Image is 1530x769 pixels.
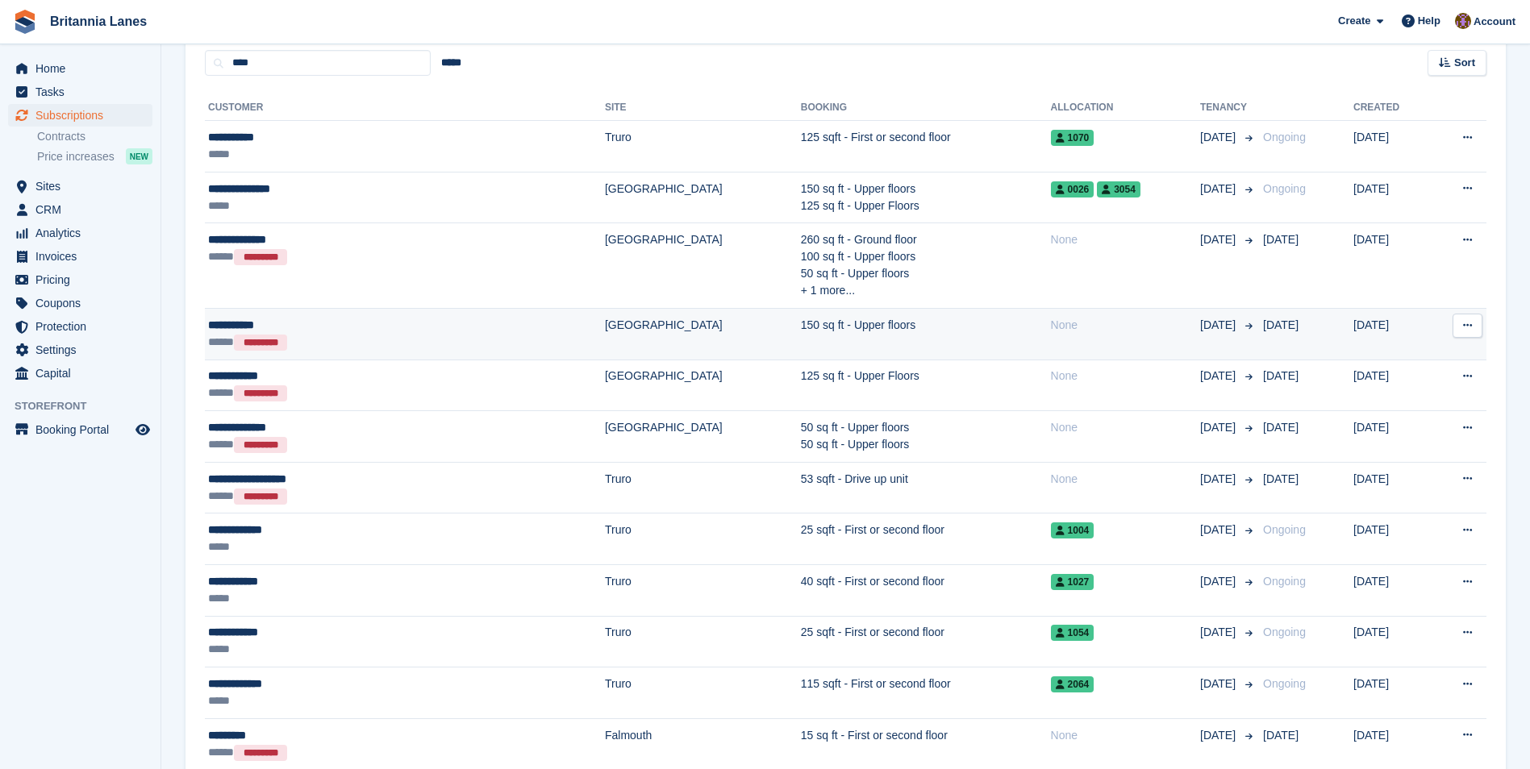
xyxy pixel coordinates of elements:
td: [DATE] [1353,667,1430,719]
span: Pricing [35,268,132,291]
td: [DATE] [1353,223,1430,309]
span: 0026 [1051,181,1094,197]
span: [DATE] [1200,368,1239,384]
td: [DATE] [1353,172,1430,223]
td: [GEOGRAPHIC_DATA] [605,308,801,360]
a: menu [8,315,152,338]
td: Truro [605,513,801,565]
span: [DATE] [1263,233,1299,246]
span: 2064 [1051,676,1094,692]
a: menu [8,175,152,197]
a: Contracts [37,129,152,144]
span: [DATE] [1200,624,1239,641]
td: 50 sq ft - Upper floors 50 sq ft - Upper floors [801,411,1051,463]
td: 260 sq ft - Ground floor 100 sq ft - Upper floors 50 sq ft - Upper floors + 1 more... [801,223,1051,309]
div: None [1051,419,1200,436]
span: 1054 [1051,625,1094,641]
td: 40 sqft - First or second floor [801,564,1051,616]
a: menu [8,268,152,291]
span: Settings [35,339,132,361]
td: [DATE] [1353,121,1430,173]
th: Site [605,95,801,121]
span: [DATE] [1263,369,1299,382]
span: [DATE] [1200,317,1239,334]
td: 150 sq ft - Upper floors 125 sq ft - Upper Floors [801,172,1051,223]
td: Truro [605,121,801,173]
span: Storefront [15,398,161,414]
td: Truro [605,564,801,616]
span: [DATE] [1200,573,1239,590]
span: CRM [35,198,132,221]
span: [DATE] [1263,729,1299,742]
th: Created [1353,95,1430,121]
td: 125 sqft - First or second floor [801,121,1051,173]
div: None [1051,471,1200,488]
a: Price increases NEW [37,148,152,165]
td: [DATE] [1353,308,1430,360]
span: Protection [35,315,132,338]
span: [DATE] [1200,522,1239,538]
span: [DATE] [1200,231,1239,248]
span: Create [1338,13,1370,29]
img: Andy Collier [1455,13,1471,29]
a: menu [8,198,152,221]
div: None [1051,727,1200,744]
span: [DATE] [1200,727,1239,744]
span: [DATE] [1263,421,1299,434]
span: Ongoing [1263,677,1306,690]
div: NEW [126,148,152,164]
td: 53 sqft - Drive up unit [801,462,1051,513]
span: Help [1418,13,1440,29]
td: [DATE] [1353,564,1430,616]
span: Tasks [35,81,132,103]
a: Preview store [133,420,152,439]
span: Account [1474,14,1515,30]
td: [GEOGRAPHIC_DATA] [605,411,801,463]
span: Coupons [35,292,132,314]
td: 115 sqft - First or second floor [801,667,1051,719]
span: Ongoing [1263,131,1306,143]
td: 25 sqft - First or second floor [801,513,1051,565]
td: [DATE] [1353,616,1430,667]
span: Analytics [35,222,132,244]
span: 1004 [1051,522,1094,538]
td: 25 sqft - First or second floor [801,616,1051,667]
div: None [1051,231,1200,248]
span: 1027 [1051,574,1094,590]
span: Ongoing [1263,626,1306,638]
th: Tenancy [1200,95,1257,121]
th: Customer [205,95,605,121]
td: 150 sq ft - Upper floors [801,308,1051,360]
th: Allocation [1051,95,1200,121]
td: [DATE] [1353,360,1430,411]
td: Truro [605,462,801,513]
a: menu [8,362,152,384]
a: menu [8,245,152,268]
span: Home [35,57,132,80]
td: [DATE] [1353,462,1430,513]
td: [GEOGRAPHIC_DATA] [605,223,801,309]
span: Ongoing [1263,182,1306,195]
span: 1070 [1051,130,1094,146]
td: Truro [605,616,801,667]
a: menu [8,418,152,441]
span: Ongoing [1263,523,1306,536]
a: menu [8,339,152,361]
td: [GEOGRAPHIC_DATA] [605,360,801,411]
span: [DATE] [1200,181,1239,197]
span: Subscriptions [35,104,132,127]
span: Ongoing [1263,575,1306,588]
a: menu [8,292,152,314]
span: [DATE] [1263,472,1299,485]
div: None [1051,317,1200,334]
img: stora-icon-8386f47178a22dfd0bd8f6a31ec36ba5ce8667c1dd55bd0f319d3a0aa187defe.svg [13,10,37,34]
span: Sites [35,175,132,197]
td: Falmouth [605,718,801,769]
div: None [1051,368,1200,384]
span: Invoices [35,245,132,268]
span: [DATE] [1263,318,1299,331]
td: 15 sq ft - First or second floor [801,718,1051,769]
a: menu [8,104,152,127]
a: menu [8,57,152,80]
td: [GEOGRAPHIC_DATA] [605,172,801,223]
